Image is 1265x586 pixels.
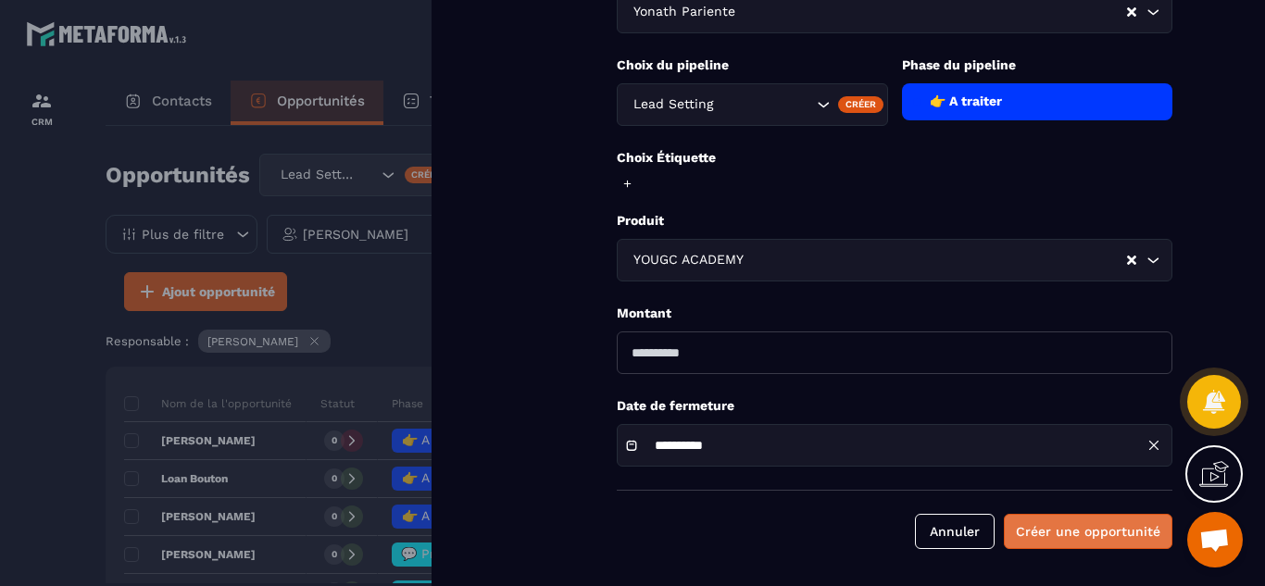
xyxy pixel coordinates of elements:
[617,239,1172,281] div: Search for option
[717,94,812,115] input: Search for option
[1127,6,1136,19] button: Clear Selected
[617,149,1172,167] p: Choix Étiquette
[902,56,1173,74] p: Phase du pipeline
[1004,514,1172,549] button: Créer une opportunité
[629,250,747,270] span: YOUGC ACADEMY
[747,250,1125,270] input: Search for option
[838,96,883,113] div: Créer
[629,94,717,115] span: Lead Setting
[1187,512,1243,567] div: Ouvrir le chat
[617,56,888,74] p: Choix du pipeline
[739,2,1125,22] input: Search for option
[629,2,739,22] span: Yonath Pariente
[915,514,995,549] button: Annuler
[617,397,1172,415] p: Date de fermeture
[617,305,1172,322] p: Montant
[617,83,888,126] div: Search for option
[1127,254,1136,268] button: Clear Selected
[617,212,1172,230] p: Produit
